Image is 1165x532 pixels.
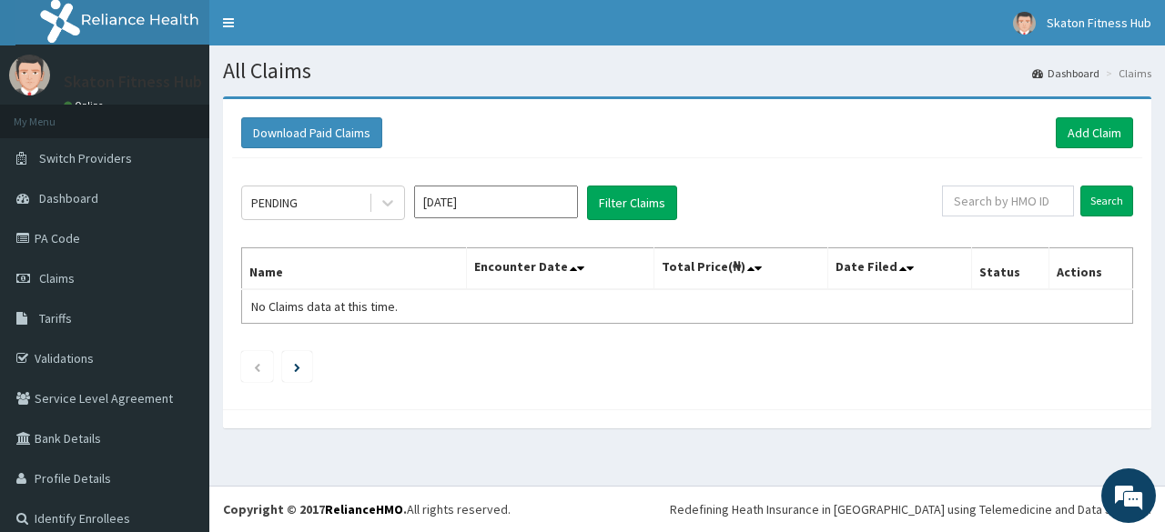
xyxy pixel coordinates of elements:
button: Filter Claims [587,186,677,220]
input: Search [1080,186,1133,216]
img: User Image [9,55,50,95]
a: RelianceHMO [325,501,403,517]
button: Download Paid Claims [241,117,382,148]
p: Skaton Fitness Hub [64,74,202,90]
span: Claims [39,270,75,286]
a: Online [64,99,107,112]
a: Add Claim [1056,117,1133,148]
a: Next page [294,358,300,375]
input: Select Month and Year [414,186,578,218]
div: Redefining Heath Insurance in [GEOGRAPHIC_DATA] using Telemedicine and Data Science! [670,500,1151,518]
li: Claims [1101,65,1151,81]
strong: Copyright © 2017 . [223,501,407,517]
th: Actions [1048,248,1132,290]
a: Previous page [253,358,261,375]
th: Total Price(₦) [653,248,827,290]
th: Status [971,248,1048,290]
span: Switch Providers [39,150,132,166]
th: Date Filed [827,248,971,290]
span: No Claims data at this time. [251,298,398,315]
th: Name [242,248,467,290]
span: Tariffs [39,310,72,326]
a: Dashboard [1032,65,1099,81]
span: Skaton Fitness Hub [1047,15,1151,31]
h1: All Claims [223,59,1151,83]
div: PENDING [251,194,298,212]
input: Search by HMO ID [942,186,1074,216]
th: Encounter Date [466,248,653,290]
span: Dashboard [39,190,98,206]
footer: All rights reserved. [209,486,1165,532]
img: User Image [1013,12,1036,35]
